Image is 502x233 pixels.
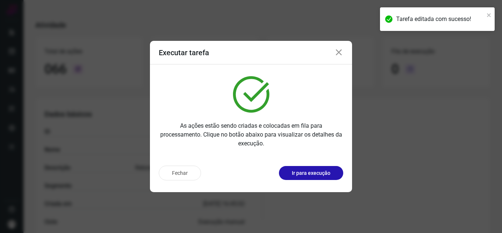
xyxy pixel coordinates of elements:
h3: Executar tarefa [159,48,209,57]
button: Fechar [159,166,201,180]
img: verified.svg [233,76,269,113]
div: Tarefa editada com sucesso! [396,15,484,24]
p: Ir para execução [292,169,330,177]
p: As ações estão sendo criadas e colocadas em fila para processamento. Clique no botão abaixo para ... [159,121,343,148]
button: Ir para execução [279,166,343,180]
button: close [487,10,492,19]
